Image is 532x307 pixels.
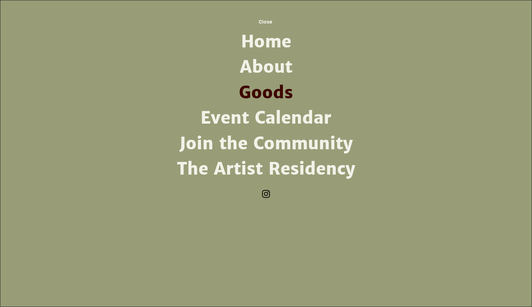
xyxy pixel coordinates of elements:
[174,131,358,156] a: Join the Community
[174,29,358,182] nav: Site
[259,19,272,25] span: Close
[174,156,358,182] a: The Artist Residency
[261,189,271,199] ul: Social Bar
[174,80,358,105] a: Goods
[174,29,358,54] a: Home
[261,189,271,199] img: Instagram
[174,54,358,80] a: About
[246,14,284,29] button: Close
[174,105,358,131] a: Event Calendar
